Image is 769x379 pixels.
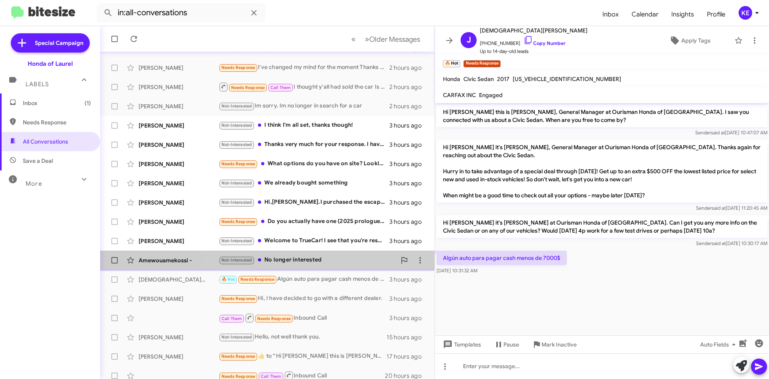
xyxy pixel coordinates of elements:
[437,268,477,274] span: [DATE] 10:31:32 AM
[437,251,567,265] p: Algún auto para pagar cash menos de 7000$
[219,332,387,342] div: Hello, not well thank you.
[219,198,389,207] div: Hi,[PERSON_NAME].I purchased the escape from your dealership [DATE].
[437,140,767,203] p: Hi [PERSON_NAME] it's [PERSON_NAME], General Manager at Ourisman Honda of [GEOGRAPHIC_DATA]. Than...
[139,179,219,187] div: [PERSON_NAME]
[365,34,369,44] span: »
[435,337,487,352] button: Templates
[219,121,389,130] div: I think I'm all set, thanks though!
[443,75,460,83] span: Honda
[387,353,428,361] div: 17 hours ago
[351,34,356,44] span: «
[221,374,256,379] span: Needs Response
[711,130,725,136] span: said at
[221,277,235,282] span: 🔥 Hot
[139,256,219,264] div: Amewouamekossi -
[221,180,252,186] span: Not-Interested
[695,130,767,136] span: Sender [DATE] 10:47:07 AM
[11,33,90,53] a: Special Campaign
[389,102,428,110] div: 2 hours ago
[221,161,256,166] span: Needs Response
[26,180,42,187] span: More
[261,374,282,379] span: Call Them
[625,3,665,26] a: Calendar
[503,337,519,352] span: Pause
[712,240,726,246] span: said at
[85,99,91,107] span: (1)
[389,218,428,226] div: 3 hours ago
[389,64,428,72] div: 2 hours ago
[389,179,428,187] div: 3 hours ago
[389,237,428,245] div: 3 hours ago
[219,294,389,303] div: Hi, I have decided to go with a different dealer.
[219,178,389,188] div: We already bought something
[480,26,588,35] span: [DEMOGRAPHIC_DATA][PERSON_NAME]
[437,105,767,127] p: Hi [PERSON_NAME] this is [PERSON_NAME], General Manager at Ourisman Honda of [GEOGRAPHIC_DATA]. I...
[221,334,252,340] span: Not-Interested
[480,47,588,55] span: Up to 14-day-old leads
[389,276,428,284] div: 3 hours ago
[389,122,428,130] div: 3 hours ago
[97,3,265,22] input: Search
[369,35,420,44] span: Older Messages
[221,65,256,70] span: Needs Response
[139,102,219,110] div: [PERSON_NAME]
[257,316,291,321] span: Needs Response
[389,83,428,91] div: 2 hours ago
[694,337,745,352] button: Auto Fields
[443,91,476,99] span: CARFAX INC
[387,333,428,341] div: 15 hours ago
[219,159,389,168] div: What options do you have on site? Looking in the 2023/2022 range, needs to have a bench middle se...
[523,40,566,46] a: Copy Number
[542,337,577,352] span: Mark Inactive
[139,160,219,168] div: [PERSON_NAME]
[219,275,389,284] div: Algún auto para pagar cash menos de 7000$
[221,354,256,359] span: Needs Response
[139,83,219,91] div: [PERSON_NAME]
[139,122,219,130] div: [PERSON_NAME]
[389,160,428,168] div: 3 hours ago
[219,217,389,226] div: Do you actually have one (2025 prologue lease promotion) Been to two Honda dealerships that said ...
[26,81,49,88] span: Labels
[221,219,256,224] span: Needs Response
[23,99,91,107] span: Inbox
[23,157,53,165] span: Save a Deal
[139,141,219,149] div: [PERSON_NAME]
[389,295,428,303] div: 3 hours ago
[139,353,219,361] div: [PERSON_NAME]
[23,118,91,126] span: Needs Response
[443,60,460,67] small: 🔥 Hot
[231,85,265,90] span: Needs Response
[139,276,219,284] div: [DEMOGRAPHIC_DATA][PERSON_NAME]
[480,35,588,47] span: [PHONE_NUMBER]
[732,6,760,20] button: KE
[463,75,494,83] span: Civic Sedan
[389,314,428,322] div: 3 hours ago
[35,39,83,47] span: Special Campaign
[139,333,219,341] div: [PERSON_NAME]
[221,142,252,147] span: Not-Interested
[463,60,500,67] small: Needs Response
[701,3,732,26] a: Profile
[467,34,471,47] span: J
[437,215,767,238] p: Hi [PERSON_NAME] it's [PERSON_NAME] at Ourisman Honda of [GEOGRAPHIC_DATA]. Can I get you any mor...
[219,140,389,149] div: Thanks very much for your response. I have purchased a car now.
[221,200,252,205] span: Not-Interested
[221,316,242,321] span: Call Them
[23,138,68,146] span: All Conversations
[221,238,252,243] span: Not-Interested
[219,101,389,111] div: Im sorry. Im no longer in search for a car
[696,240,767,246] span: Sender [DATE] 10:30:17 AM
[219,313,389,323] div: Inbound Call
[681,33,711,48] span: Apply Tags
[389,141,428,149] div: 3 hours ago
[28,60,73,68] div: Honda of Laurel
[441,337,481,352] span: Templates
[221,296,256,301] span: Needs Response
[219,255,396,265] div: No longer interested
[221,257,252,263] span: Not-Interested
[219,63,389,72] div: I've changed my mind for the moment Thanks anyways.
[360,31,425,47] button: Next
[596,3,625,26] a: Inbox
